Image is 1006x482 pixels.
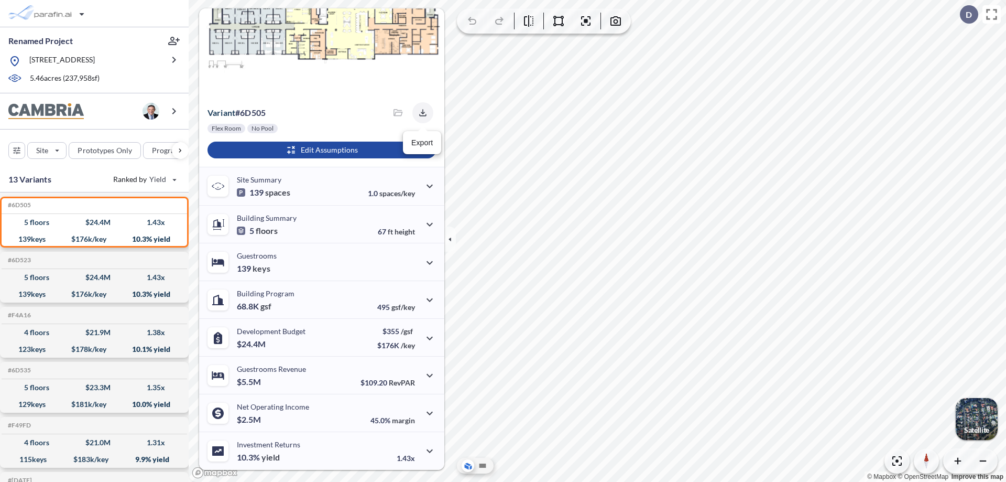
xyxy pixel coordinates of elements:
[260,301,271,312] span: gsf
[8,103,84,120] img: BrandImage
[237,226,278,236] p: 5
[237,251,277,260] p: Guestrooms
[391,303,415,312] span: gsf/key
[476,459,489,472] button: Site Plan
[36,145,48,156] p: Site
[397,454,415,463] p: 1.43x
[237,213,297,222] p: Building Summary
[30,73,100,84] p: 5.46 acres ( 237,958 sf)
[143,142,200,159] button: Program
[237,187,290,198] p: 139
[149,174,167,185] span: Yield
[379,189,415,198] span: spaces/key
[8,173,51,186] p: 13 Variants
[377,341,415,350] p: $176K
[69,142,141,159] button: Prototypes Only
[6,201,31,209] h5: Click to copy the code
[265,187,290,198] span: spaces
[360,378,415,387] p: $109.20
[956,398,998,440] button: Switcher ImageSatellite
[237,365,306,373] p: Guestrooms Revenue
[401,341,415,350] span: /key
[237,175,281,184] p: Site Summary
[6,422,31,429] h5: Click to copy the code
[251,124,274,133] p: No Pool
[152,145,181,156] p: Program
[237,377,263,387] p: $5.5M
[395,227,415,236] span: height
[867,473,896,480] a: Mapbox
[237,402,309,411] p: Net Operating Income
[237,440,300,449] p: Investment Returns
[370,416,415,425] p: 45.0%
[29,55,95,68] p: [STREET_ADDRESS]
[389,378,415,387] span: RevPAR
[237,339,267,349] p: $24.4M
[237,263,270,274] p: 139
[207,108,266,118] p: # 6d505
[212,124,241,133] p: Flex Room
[964,426,989,434] p: Satellite
[898,473,948,480] a: OpenStreetMap
[256,226,278,236] span: floors
[237,414,263,425] p: $2.5M
[392,416,415,425] span: margin
[368,189,415,198] p: 1.0
[966,10,972,19] p: D
[237,452,280,463] p: 10.3%
[261,452,280,463] span: yield
[411,137,433,148] p: Export
[301,145,358,155] p: Edit Assumptions
[952,473,1003,480] a: Improve this map
[207,142,436,158] button: Edit Assumptions
[462,459,474,472] button: Aerial View
[401,327,413,336] span: /gsf
[27,142,67,159] button: Site
[207,108,235,117] span: Variant
[237,289,294,298] p: Building Program
[6,367,31,374] h5: Click to copy the code
[377,303,415,312] p: 495
[105,171,183,188] button: Ranked by Yield
[143,103,159,120] img: user logo
[388,227,393,236] span: ft
[378,227,415,236] p: 67
[237,301,271,312] p: 68.8K
[78,145,132,156] p: Prototypes Only
[6,312,31,319] h5: Click to copy the code
[237,327,305,336] p: Development Budget
[8,35,73,47] p: Renamed Project
[192,467,238,479] a: Mapbox homepage
[253,263,270,274] span: keys
[6,256,31,264] h5: Click to copy the code
[377,327,415,336] p: $355
[956,398,998,440] img: Switcher Image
